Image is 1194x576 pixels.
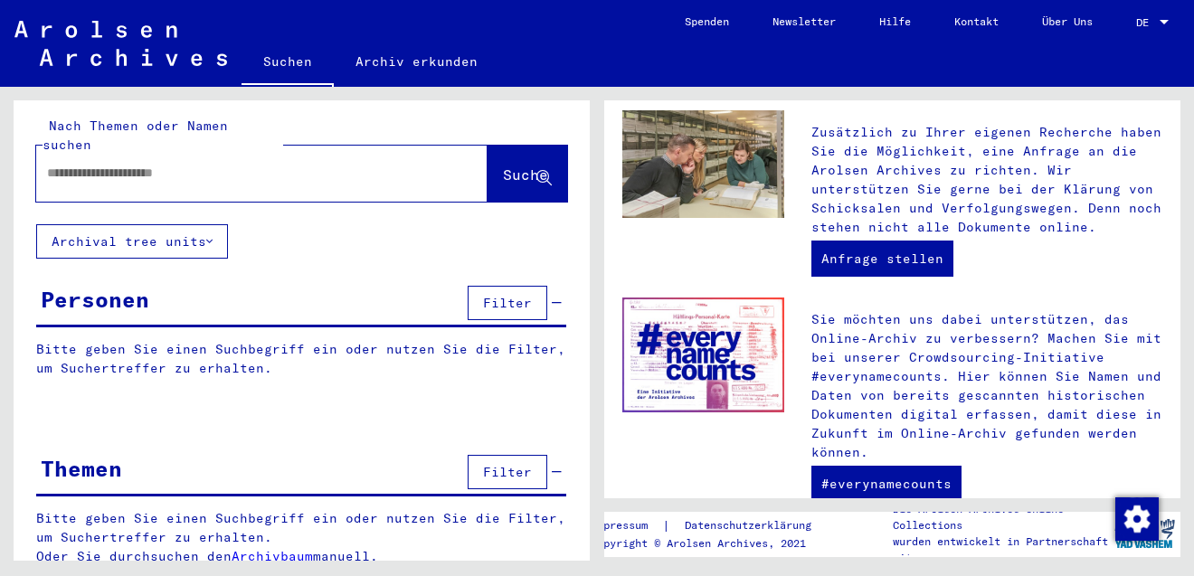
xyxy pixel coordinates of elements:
[483,295,532,311] span: Filter
[41,452,122,485] div: Themen
[1114,496,1158,540] div: Zustimmung ändern
[1111,511,1179,556] img: yv_logo.png
[503,165,548,184] span: Suche
[893,501,1108,534] p: Die Arolsen Archives Online-Collections
[811,241,953,277] a: Anfrage stellen
[622,110,784,219] img: inquiries.jpg
[811,310,1162,462] p: Sie möchten uns dabei unterstützen, das Online-Archiv zu verbessern? Machen Sie mit bei unserer C...
[811,466,962,502] a: #everynamecounts
[43,118,228,153] mat-label: Nach Themen oder Namen suchen
[1136,16,1156,29] span: DE
[41,283,149,316] div: Personen
[893,534,1108,566] p: wurden entwickelt in Partnerschaft mit
[468,286,547,320] button: Filter
[232,548,313,564] a: Archivbaum
[488,146,567,202] button: Suche
[36,224,228,259] button: Archival tree units
[811,123,1162,237] p: Zusätzlich zu Ihrer eigenen Recherche haben Sie die Möglichkeit, eine Anfrage an die Arolsen Arch...
[622,297,784,412] img: enc.jpg
[334,40,499,83] a: Archiv erkunden
[14,21,227,66] img: Arolsen_neg.svg
[36,340,566,378] p: Bitte geben Sie einen Suchbegriff ein oder nutzen Sie die Filter, um Suchertreffer zu erhalten.
[670,516,833,535] a: Datenschutzerklärung
[591,535,833,552] p: Copyright © Arolsen Archives, 2021
[36,509,567,566] p: Bitte geben Sie einen Suchbegriff ein oder nutzen Sie die Filter, um Suchertreffer zu erhalten. O...
[1115,497,1159,541] img: Zustimmung ändern
[591,516,662,535] a: Impressum
[591,516,833,535] div: |
[483,464,532,480] span: Filter
[242,40,334,87] a: Suchen
[468,455,547,489] button: Filter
